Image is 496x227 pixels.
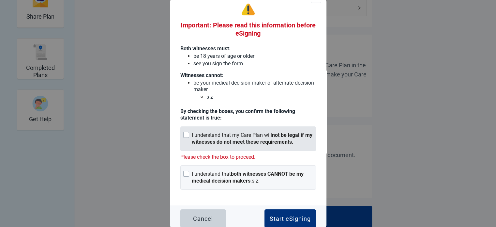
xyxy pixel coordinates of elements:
[180,72,316,79] p: Witnesses cannot:
[242,3,255,16] img: warning-De3hqDCO.svg
[193,80,316,93] p: be your medical decision maker or alternate decision maker
[180,165,316,190] div: I understand thatboth witnesses CANNOT be my medical decision makers:s z.
[206,94,316,100] p: s z
[180,21,316,38] h2: Important: Please read this information before eSigning
[192,132,312,145] strong: not be legal if my witnesses do not meet these requirements.
[193,215,213,222] div: Cancel
[193,53,316,59] p: be 18 years of age or older
[192,171,313,185] div: I understand that : s z .
[192,132,313,146] div: I understand that my Care Plan will
[180,126,316,151] div: I understand that my Care Plan willnot be legal if my witnesses do not meet these requirements.
[192,171,304,184] strong: both witnesses CANNOT be my medical decision makers
[180,108,316,121] p: By checking the boxes, you confirm the following statement is true :
[180,151,316,163] span: Please check the box to proceed.
[180,45,316,52] p: Both witnesses must:
[270,215,311,222] div: Start eSigning
[193,60,316,67] p: see you sign the form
